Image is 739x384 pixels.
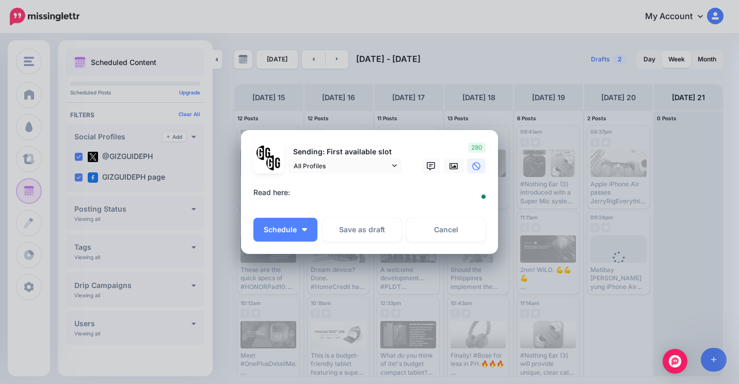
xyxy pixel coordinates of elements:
[323,218,401,242] button: Save as draft
[663,349,687,374] div: Open Intercom Messenger
[253,186,491,199] div: Read here:
[288,158,402,173] a: All Profiles
[253,186,491,206] textarea: To enrich screen reader interactions, please activate Accessibility in Grammarly extension settings
[264,226,297,233] span: Schedule
[288,146,402,158] p: Sending: First available slot
[302,228,307,231] img: arrow-down-white.png
[407,218,486,242] a: Cancel
[253,218,317,242] button: Schedule
[256,146,271,161] img: 353459792_649996473822713_4483302954317148903_n-bsa138318.png
[294,161,390,171] span: All Profiles
[266,155,281,170] img: JT5sWCfR-79925.png
[468,142,486,153] span: 280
